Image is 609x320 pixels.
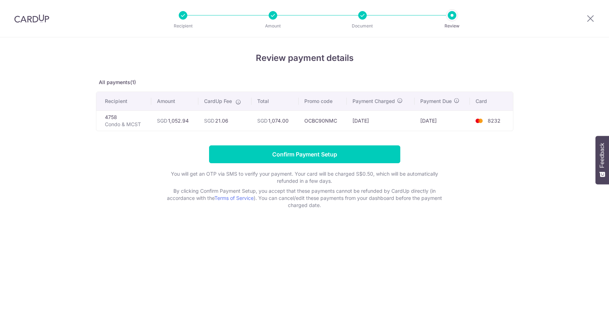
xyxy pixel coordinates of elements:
p: Review [426,22,478,30]
p: Recipient [157,22,209,30]
img: <span class="translation_missing" title="translation missing: en.account_steps.new_confirm_form.b... [472,117,486,125]
td: 1,052.94 [151,110,198,131]
th: Total [252,92,298,110]
span: Payment Charged [352,98,395,105]
span: SGD [157,118,167,124]
h4: Review payment details [96,52,513,64]
p: Condo & MCST [105,121,146,128]
img: CardUp [14,14,49,23]
p: Amount [247,22,299,30]
span: Payment Due [420,98,452,105]
a: Terms of Service [214,195,254,201]
td: 1,074.00 [252,110,298,131]
span: SGD [204,118,214,124]
th: Amount [151,92,198,110]
td: [DATE] [415,110,470,131]
p: By clicking Confirm Payment Setup, you accept that these payments cannot be refunded by CardUp di... [162,187,447,209]
p: You will get an OTP via SMS to verify your payment. Your card will be charged S$0.50, which will ... [162,170,447,185]
span: 8232 [488,118,501,124]
th: Card [470,92,513,110]
th: Recipient [96,92,151,110]
span: CardUp Fee [204,98,232,105]
td: OCBC90NMC [299,110,347,131]
button: Feedback - Show survey [595,136,609,184]
input: Confirm Payment Setup [209,145,400,163]
span: Feedback [599,143,605,168]
td: 21.06 [198,110,252,131]
span: SGD [257,118,268,124]
td: [DATE] [347,110,414,131]
p: All payments(1) [96,79,513,86]
th: Promo code [299,92,347,110]
td: 4758 [96,110,151,131]
p: Document [336,22,389,30]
